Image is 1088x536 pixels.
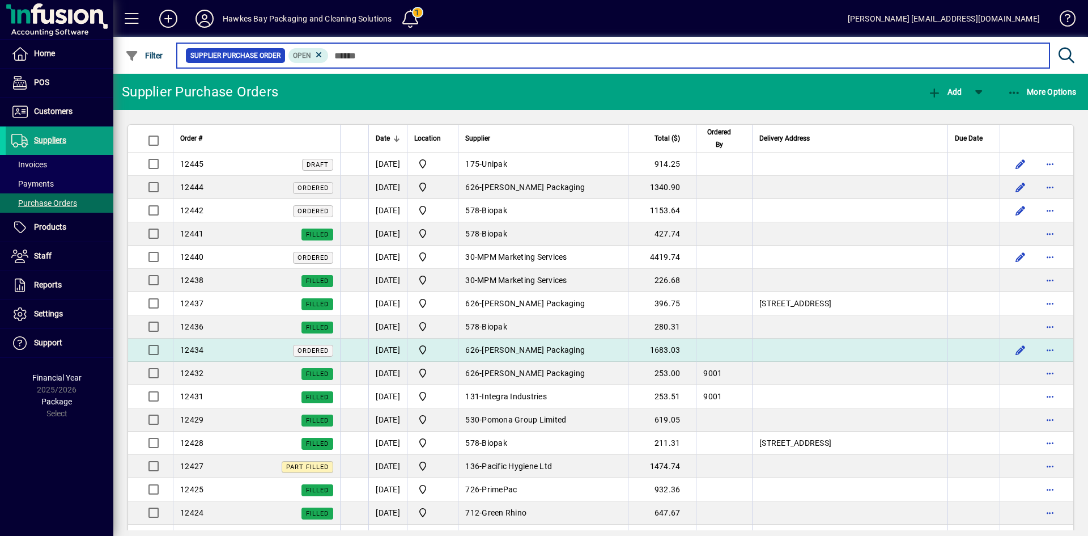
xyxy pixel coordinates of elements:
span: Invoices [11,160,47,169]
td: [DATE] [368,362,407,385]
td: 1153.64 [628,199,696,222]
span: 12437 [180,299,203,308]
td: - [458,339,628,362]
td: - [458,269,628,292]
span: Biopak [482,322,507,331]
span: [PERSON_NAME] Packaging [482,369,585,378]
span: 12438 [180,276,203,285]
span: Biopak [482,438,507,448]
span: [PERSON_NAME] Packaging [482,345,585,354]
button: Edit [1011,178,1030,196]
span: Filled [306,510,329,517]
span: Order # [180,132,202,145]
button: Edit [1011,248,1030,266]
button: Profile [186,9,223,29]
span: Central [414,413,451,427]
span: 12444 [180,183,203,192]
button: More options [1041,434,1059,452]
td: - [458,385,628,408]
a: Settings [6,300,113,328]
span: 30 [465,276,475,285]
span: Filled [306,301,329,308]
span: Add [928,87,962,96]
span: Purchase Orders [11,199,77,208]
span: Filled [306,394,329,401]
a: Knowledge Base [1051,2,1074,39]
button: Add [150,9,186,29]
span: Filled [306,231,329,238]
span: 726 [465,485,479,494]
td: 280.31 [628,315,696,339]
span: Ordered By [703,126,735,151]
td: [DATE] [368,432,407,455]
span: 136 [465,462,479,471]
span: Green Rhino [482,508,526,517]
a: Support [6,329,113,357]
span: Filled [306,417,329,424]
span: 12431 [180,392,203,401]
td: [DATE] [368,339,407,362]
button: Filter [122,45,166,66]
span: 12445 [180,159,203,168]
span: Customers [34,107,73,116]
div: [PERSON_NAME] [EMAIL_ADDRESS][DOMAIN_NAME] [848,10,1040,28]
span: 175 [465,159,479,168]
td: - [458,315,628,339]
span: POS [34,78,49,87]
span: Part Filled [286,463,329,471]
a: Customers [6,98,113,126]
a: Home [6,40,113,68]
div: Supplier Purchase Orders [122,83,278,101]
td: 253.51 [628,385,696,408]
span: Central [414,227,451,240]
button: Edit [1011,201,1030,220]
span: Suppliers [34,136,66,145]
td: - [458,455,628,478]
span: Due Date [955,132,983,145]
span: Unipak [482,159,507,168]
td: 226.68 [628,269,696,292]
div: Due Date [955,132,993,145]
td: [DATE] [368,176,407,199]
td: 932.36 [628,478,696,501]
span: Central [414,273,451,287]
td: [DATE] [368,246,407,269]
span: 626 [465,299,479,308]
td: [DATE] [368,385,407,408]
button: More options [1041,318,1059,336]
td: - [458,362,628,385]
span: Central [414,366,451,380]
td: - [458,478,628,501]
span: 578 [465,438,479,448]
td: 427.74 [628,222,696,246]
span: Central [414,343,451,357]
span: Central [414,180,451,194]
button: More options [1041,411,1059,429]
span: Central [414,459,451,473]
td: [DATE] [368,153,407,176]
div: Ordered By [703,126,745,151]
div: Supplier [465,132,621,145]
span: MPM Marketing Services [477,276,567,285]
span: 12442 [180,206,203,215]
span: 12424 [180,508,203,517]
span: 578 [465,206,479,215]
button: More options [1041,178,1059,196]
span: 30 [465,252,475,261]
td: - [458,246,628,269]
span: Support [34,338,62,347]
span: 131 [465,392,479,401]
span: 12428 [180,438,203,448]
td: 396.75 [628,292,696,315]
td: - [458,408,628,432]
span: 578 [465,229,479,238]
button: Add [925,82,964,102]
span: Supplier [465,132,490,145]
span: Integra Industries [482,392,547,401]
span: Pacific Hygiene Ltd [482,462,552,471]
span: Central [414,506,451,520]
span: 12441 [180,229,203,238]
span: Home [34,49,55,58]
span: Central [414,157,451,171]
button: More options [1041,341,1059,359]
